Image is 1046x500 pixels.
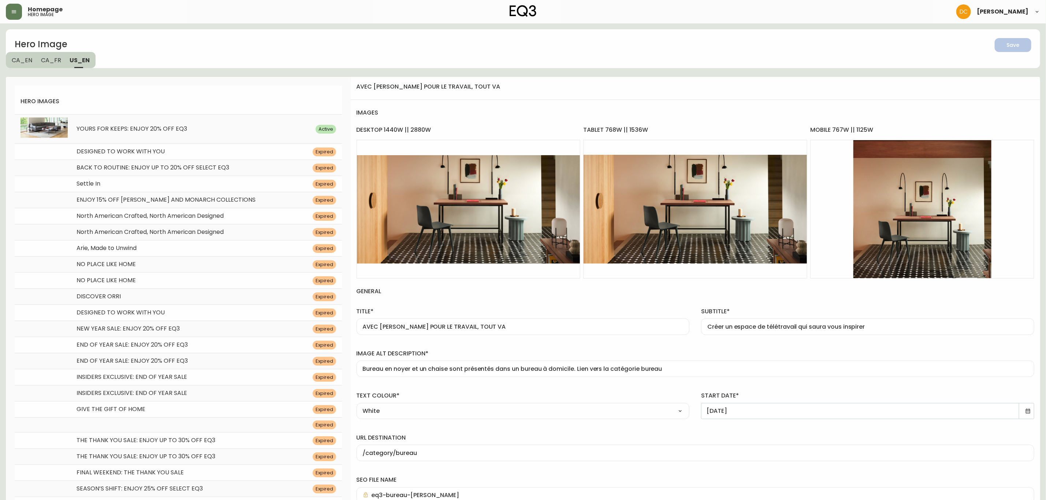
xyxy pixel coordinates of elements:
[15,348,342,377] div: NO PLACE LIKE HOMEExpired
[313,359,336,366] span: Expired
[357,126,581,140] h4: desktop 1440w || 2880w
[313,389,336,395] span: Expired
[77,124,187,133] span: YOURS FOR KEEPS: ENJOY 20% OFF EQ3
[21,381,68,404] img: pink-chair-green-sofa-in-a-living-room-eq3_COMPRESSED.jpg
[21,351,68,374] img: softform-sofa-lifestyle-2025_COMPRESSED.jpg
[313,331,336,337] span: Expired
[810,126,1034,140] h4: mobile 767w || 1125w
[21,410,68,433] img: eq3-orri-beige-bed_COMPRESSED.jpg
[316,126,336,133] span: Active
[357,307,690,316] label: title*
[956,4,971,19] img: 7eb451d6983258353faa3212700b340b
[70,56,90,64] span: US_EN
[77,417,121,425] span: DISCOVER ORRI
[357,100,1034,126] h4: images
[313,243,336,249] span: Expired
[21,235,68,258] img: eq3-marcel-walnut-bundle_COMPRESSED.jpg
[15,143,342,173] div: DESIGNED TO WORK WITH YOUExpired
[15,377,342,407] div: NO PLACE LIKE HOMEExpired
[12,56,32,64] span: CA_EN
[77,270,224,279] span: North American Crafted, North American Designed
[313,418,336,425] span: Expired
[21,117,68,141] img: oskar-2-piece-sectional-sofa_COMPRESSED.jpg
[21,176,68,199] img: quick-ship-sectional-eq3_COMPRESSED.jpg
[313,213,336,220] span: Expired
[77,446,165,454] span: DESIGNED TO WORK WITH YOU
[510,5,537,17] img: logo
[21,468,68,491] img: eq3-white-fabric-everyday-sectional_COMPRESSED.jpg
[15,114,342,143] div: YOURS FOR KEEPS: ENJOY 20% OFF EQ3Active
[15,202,342,231] div: Settle InExpired
[15,290,342,319] div: North American Crafted, North American DesignedExpired
[77,358,136,367] span: NO PLACE LIKE HOME
[77,212,100,221] span: Settle In
[313,301,336,308] span: Expired
[701,392,1034,400] label: start date*
[15,319,342,348] div: Arie, Made to UnwindExpired
[313,184,336,191] span: Expired
[313,477,336,483] span: Expired
[313,272,336,279] span: Expired
[357,279,1034,304] h4: general
[583,126,807,140] h4: tablet 768w || 1536w
[357,350,1034,358] label: image alt description*
[77,475,180,484] span: NEW YEAR SALE: ENJOY 20% OFF EQ3
[77,388,136,396] span: NO PLACE LIKE HOME
[21,439,68,462] img: novah-black-top-large-office-desk-hero_COMPRESSED.jpg
[41,56,61,64] span: CA_FR
[707,407,1022,414] input: DD/MM/YYYY
[357,434,1034,442] label: url destination
[77,242,256,250] span: ENJOY 15% OFF [PERSON_NAME] AND MONARCH COLLECTIONS
[357,476,1034,484] label: seo file name
[21,147,68,170] img: eq3-hallway-kendall-walnut-office-desk_COMPRESSED.jpg
[15,38,96,52] h2: Hero Image
[21,322,68,345] img: eq3-arie-chair-ottoman-fathers-day_COMPRESSED.jpg
[21,293,68,316] img: oskar-leather-sofa-living_COMPRESSED.jpg
[21,264,68,287] img: nara-2025-eq3-bed_COMPRESSED.jpg
[15,231,342,261] div: ENJOY 15% OFF [PERSON_NAME] AND MONARCH COLLECTIONSExpired
[15,436,342,465] div: DESIGNED TO WORK WITH YOUExpired
[701,307,1034,316] label: subtitle*
[21,89,68,114] h4: hero images
[77,154,165,162] span: DESIGNED TO WORK WITH YOU
[15,173,342,202] div: BACK TO ROUTINE: ENJOY UP TO 20% OFF SELECT EQ3Expired
[357,392,690,400] label: text colour*
[977,9,1028,15] span: [PERSON_NAME]
[77,183,229,191] span: BACK TO ROUTINE: ENJOY UP TO 20% OFF SELECT EQ3
[313,447,336,454] span: Expired
[21,205,68,228] img: COMPRESSED.jpg
[313,155,336,162] span: Expired
[77,329,137,337] span: Arie, Made to Unwind
[357,83,1043,91] h4: avec [PERSON_NAME] pour le travail, tout va
[77,300,224,308] span: North American Crafted, North American Designed
[15,406,342,436] div: DISCOVER ORRIExpired
[28,12,54,17] h5: hero image
[28,7,63,12] span: Homepage
[15,465,342,494] div: NEW YEAR SALE: ENJOY 20% OFF EQ3Expired
[15,260,342,290] div: North American Crafted, North American DesignedExpired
